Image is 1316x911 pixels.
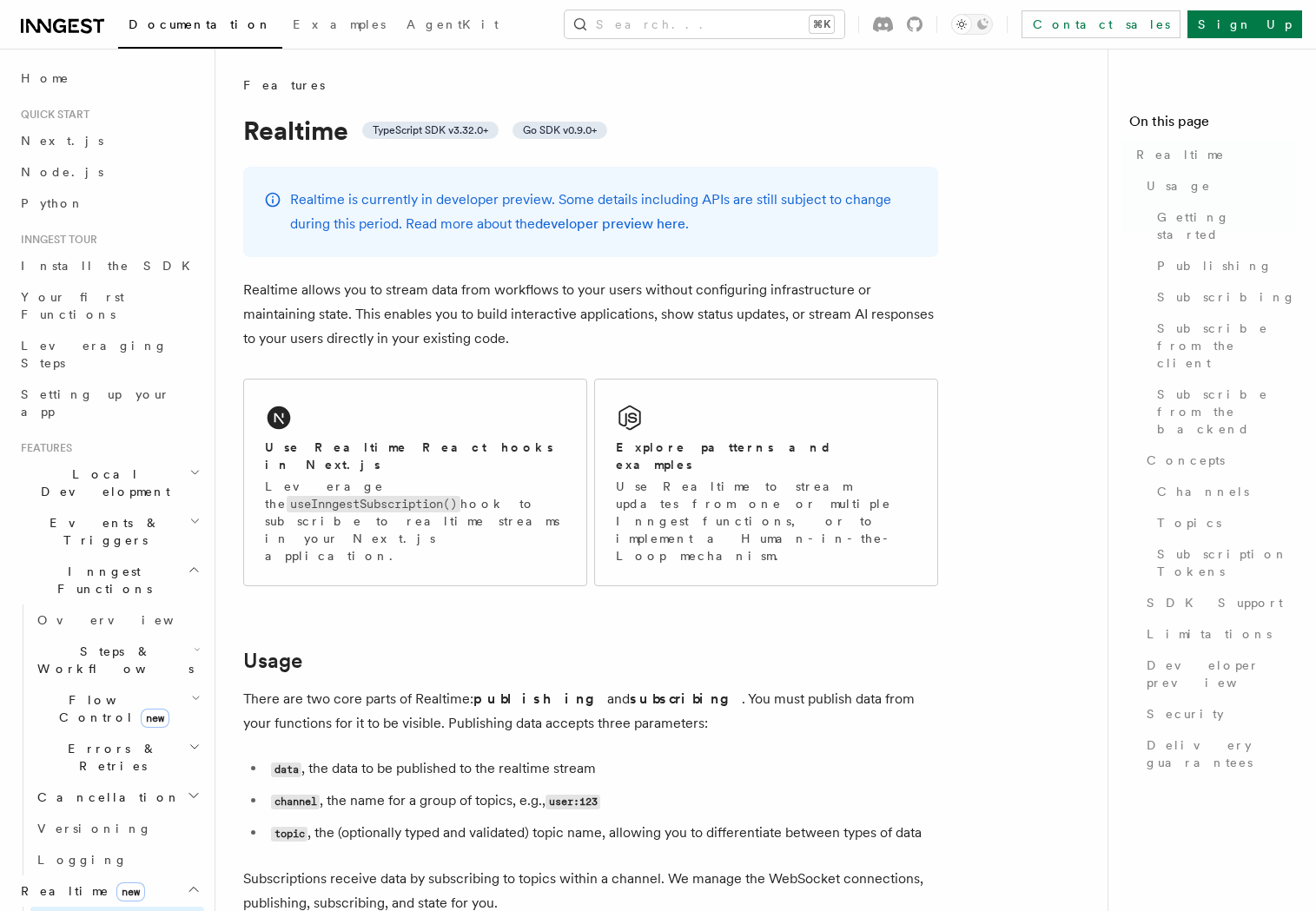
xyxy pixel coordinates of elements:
[21,165,103,179] span: Node.js
[271,762,301,777] code: data
[373,123,488,137] span: TypeScript SDK v3.32.0+
[1187,10,1302,38] a: Sign Up
[30,684,204,733] button: Flow Controlnew
[1157,514,1221,531] span: Topics
[266,789,938,814] li: , the name for a group of topics, e.g.,
[287,496,460,512] code: useInngestSubscription()
[1147,594,1283,611] span: SDK Support
[1140,445,1295,476] a: Concepts
[14,507,204,556] button: Events & Triggers
[243,76,325,94] span: Features
[1157,257,1273,274] span: Publishing
[14,875,204,907] button: Realtimenew
[129,17,272,31] span: Documentation
[1140,170,1295,201] a: Usage
[523,123,597,137] span: Go SDK v0.9.0+
[293,17,386,31] span: Examples
[30,844,204,875] a: Logging
[21,196,84,210] span: Python
[118,5,282,49] a: Documentation
[473,690,607,707] strong: publishing
[1157,288,1296,306] span: Subscribing
[14,604,204,875] div: Inngest Functions
[30,691,191,726] span: Flow Control
[243,115,938,146] h1: Realtime
[1147,625,1272,643] span: Limitations
[616,439,916,473] h2: Explore patterns and examples
[14,250,204,281] a: Install the SDK
[14,556,204,604] button: Inngest Functions
[14,125,204,156] a: Next.js
[14,563,188,597] span: Inngest Functions
[546,795,600,809] code: user:123
[14,441,72,455] span: Features
[1129,139,1295,170] a: Realtime
[565,10,844,38] button: Search...⌘K
[1150,538,1295,587] a: Subscription Tokens
[243,379,587,586] a: Use Realtime React hooks in Next.jsLeverage theuseInngestSubscription()hook to subscribe to realt...
[14,188,204,219] a: Python
[266,756,938,782] li: , the data to be published to the realtime stream
[21,339,168,370] span: Leveraging Steps
[30,740,188,775] span: Errors & Retries
[290,188,917,236] p: Realtime is currently in developer preview. Some details including APIs are still subject to chan...
[282,5,396,47] a: Examples
[14,514,189,549] span: Events & Triggers
[1157,320,1295,372] span: Subscribe from the client
[1147,736,1295,771] span: Delivery guarantees
[951,14,993,35] button: Toggle dark mode
[1147,177,1211,195] span: Usage
[616,478,916,564] p: Use Realtime to stream updates from one or multiple Inngest functions, or to implement a Human-in...
[396,5,509,47] a: AgentKit
[810,16,834,33] kbd: ⌘K
[1150,507,1295,538] a: Topics
[37,613,216,627] span: Overview
[21,69,69,87] span: Home
[1150,201,1295,250] a: Getting started
[14,63,204,94] a: Home
[265,439,565,473] h2: Use Realtime React hooks in Next.js
[1147,657,1295,691] span: Developer preview
[1140,587,1295,618] a: SDK Support
[1129,111,1295,139] h4: On this page
[30,733,204,782] button: Errors & Retries
[21,290,124,321] span: Your first Functions
[37,822,152,835] span: Versioning
[271,827,308,842] code: topic
[14,233,97,247] span: Inngest tour
[271,795,320,809] code: channel
[14,459,204,507] button: Local Development
[30,604,204,636] a: Overview
[14,156,204,188] a: Node.js
[266,821,938,846] li: , the (optionally typed and validated) topic name, allowing you to differentiate between types of...
[1140,618,1295,650] a: Limitations
[1150,313,1295,379] a: Subscribe from the client
[407,17,499,31] span: AgentKit
[1157,386,1295,438] span: Subscribe from the backend
[243,687,938,736] p: There are two core parts of Realtime: and . You must publish data from your functions for it to b...
[1140,698,1295,729] a: Security
[1140,729,1295,778] a: Delivery guarantees
[116,882,145,901] span: new
[1157,483,1249,500] span: Channels
[1157,545,1295,580] span: Subscription Tokens
[1022,10,1180,38] a: Contact sales
[630,690,742,707] strong: subscribing
[30,643,194,677] span: Steps & Workflows
[1150,250,1295,281] a: Publishing
[14,882,145,900] span: Realtime
[14,281,204,330] a: Your first Functions
[30,782,204,813] button: Cancellation
[535,215,685,232] a: developer preview here
[14,465,189,500] span: Local Development
[1150,476,1295,507] a: Channels
[1147,452,1225,469] span: Concepts
[14,108,89,122] span: Quick start
[265,478,565,564] p: Leverage the hook to subscribe to realtime streams in your Next.js application.
[1150,281,1295,313] a: Subscribing
[21,387,170,419] span: Setting up your app
[141,709,169,728] span: new
[30,813,204,844] a: Versioning
[21,134,103,148] span: Next.js
[14,330,204,379] a: Leveraging Steps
